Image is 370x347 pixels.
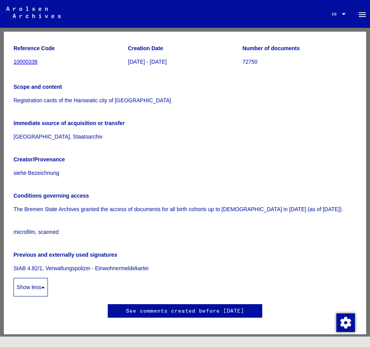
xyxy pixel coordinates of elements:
b: Scope and content [14,84,62,90]
b: Immediate source of acquisition or transfer [14,120,125,126]
mat-icon: Side nav toggle icon [358,10,367,19]
b: Creator/Provenance [14,156,65,162]
img: Arolsen_neg.svg [6,7,61,18]
a: See comments created before [DATE] [126,307,244,315]
p: Registration cards of the Hanseatic city of [GEOGRAPHIC_DATA] [14,96,356,105]
p: [DATE] - [DATE] [128,58,242,66]
b: Creation Date [128,45,163,51]
b: Number of documents [243,45,300,51]
a: 10000338 [14,59,37,65]
b: Conditions governing access [14,193,89,199]
p: StAB 4.82/1, Verwaltungspolizei - Einwohnermeldekartei [14,264,356,273]
span: EN [332,12,340,16]
p: [GEOGRAPHIC_DATA], Staatsarchiv [14,133,356,141]
p: siehe Bezeichnung [14,169,356,177]
p: 72750 [243,58,356,66]
b: Reference Code [14,45,55,51]
b: Previous and externally used signatures [14,252,117,258]
p: microfilm, scanned [14,228,356,236]
button: Show less [14,278,48,296]
img: Change consent [336,313,355,332]
div: Change consent [336,313,355,332]
p: The Bremen State Archives granted the access of documents for all birth cohorts up to [DEMOGRAPHI... [14,205,356,213]
button: Toggle sidenav [355,6,370,22]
